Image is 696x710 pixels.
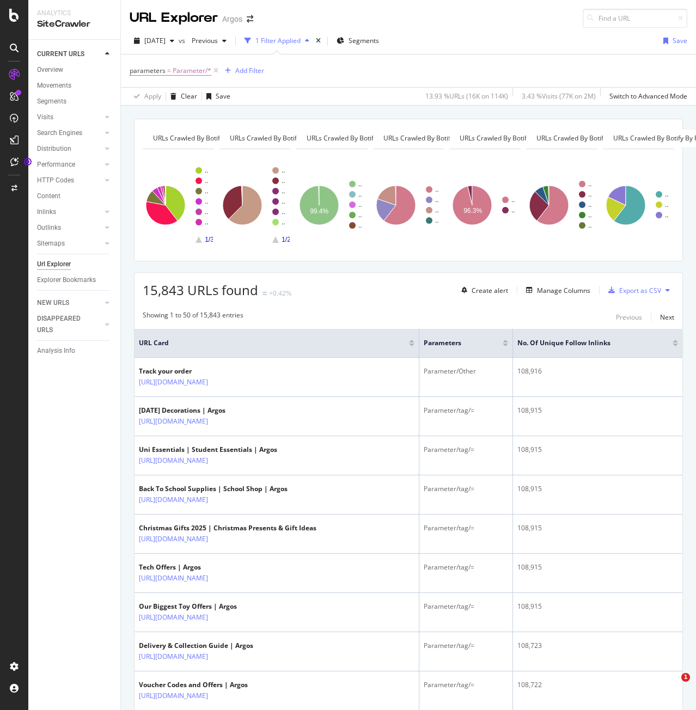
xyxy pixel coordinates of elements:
div: SiteCrawler [37,18,112,30]
text: .. [665,191,669,198]
a: Analysis Info [37,345,113,357]
div: 108,723 [517,641,678,651]
svg: A chart. [449,158,520,253]
div: Segments [37,96,66,107]
text: .. [435,196,439,204]
div: Explorer Bookmarks [37,274,96,286]
div: Track your order [139,366,255,376]
svg: A chart. [526,158,596,253]
div: Distribution [37,143,71,155]
a: Visits [37,112,102,123]
div: Movements [37,80,71,91]
div: arrow-right-arrow-left [247,15,253,23]
div: Url Explorer [37,259,71,270]
text: .. [588,222,592,229]
span: URLs Crawled By Botify By pagetype [153,133,262,143]
div: DISAPPEARED URLS [37,313,92,336]
text: 99.4% [310,207,328,215]
img: Equal [262,292,267,295]
div: HTTP Codes [37,175,74,186]
text: .. [588,211,592,219]
div: times [314,35,323,46]
div: Argos [222,14,242,25]
svg: A chart. [603,158,673,253]
input: Find a URL [583,9,687,28]
text: .. [205,187,209,195]
span: No. of Unique Follow Inlinks [517,338,656,348]
iframe: Intercom live chat [659,673,685,699]
div: Export as CSV [619,286,661,295]
a: Search Engines [37,127,102,139]
div: Previous [616,313,642,322]
span: URLs Crawled By Botify By parameters [230,133,347,143]
a: NEW URLS [37,297,102,309]
div: Showing 1 to 50 of 15,843 entries [143,310,243,323]
div: 3.43 % Visits ( 77K on 2M ) [522,91,596,101]
a: [URL][DOMAIN_NAME] [139,416,208,427]
div: Create alert [472,286,508,295]
a: Movements [37,80,113,91]
div: Save [673,36,687,45]
svg: A chart. [143,158,213,253]
span: Segments [349,36,379,45]
div: 108,915 [517,445,678,455]
text: .. [282,187,285,195]
div: Inlinks [37,206,56,218]
div: 108,915 [517,523,678,533]
div: Clear [181,91,197,101]
text: .. [588,180,592,188]
div: NEW URLS [37,297,69,309]
text: .. [358,191,362,198]
a: Content [37,191,113,202]
span: Parameter/* [173,63,211,78]
text: .. [205,177,209,185]
text: .. [665,211,669,219]
span: parameters [130,66,166,75]
button: Export as CSV [604,281,661,299]
span: 2025 Sep. 3rd [144,36,166,45]
div: +0.42% [269,289,291,298]
div: 108,915 [517,484,678,494]
text: .. [588,191,592,198]
button: [DATE] [130,32,179,50]
button: Next [660,310,674,323]
svg: A chart. [296,158,367,253]
svg: A chart. [373,158,443,253]
button: Clear [166,88,197,105]
a: [URL][DOMAIN_NAME] [139,534,208,544]
text: 96.3% [464,207,483,215]
button: Save [202,88,230,105]
div: [DATE] Decorations | Argos [139,406,255,415]
span: vs [179,36,187,45]
div: Parameter/tag/= [424,484,508,494]
div: Visits [37,112,53,123]
a: Performance [37,159,102,170]
h4: URLs Crawled By Botify By rtf_test [457,130,579,147]
text: .. [358,201,362,209]
button: Previous [616,310,642,323]
div: Search Engines [37,127,82,139]
div: Performance [37,159,75,170]
button: Add Filter [221,64,264,77]
div: Parameter/tag/= [424,680,508,690]
a: Explorer Bookmarks [37,274,113,286]
text: .. [205,218,209,226]
span: parameters [424,338,486,348]
text: 1/3 [205,236,214,243]
text: .. [435,206,439,214]
text: .. [282,208,285,216]
h4: URLs Crawled By Botify By parameter_count [304,130,456,147]
span: Previous [187,36,218,45]
text: .. [511,196,515,204]
div: A chart. [219,158,290,253]
a: Distribution [37,143,102,155]
a: [URL][DOMAIN_NAME] [139,612,208,623]
span: URLs Crawled By Botify By parameter_count [307,133,440,143]
h4: URLs Crawled By Botify By parameters [228,130,363,147]
div: Back To School Supplies | School Shop | Argos [139,484,288,494]
text: .. [282,198,285,205]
